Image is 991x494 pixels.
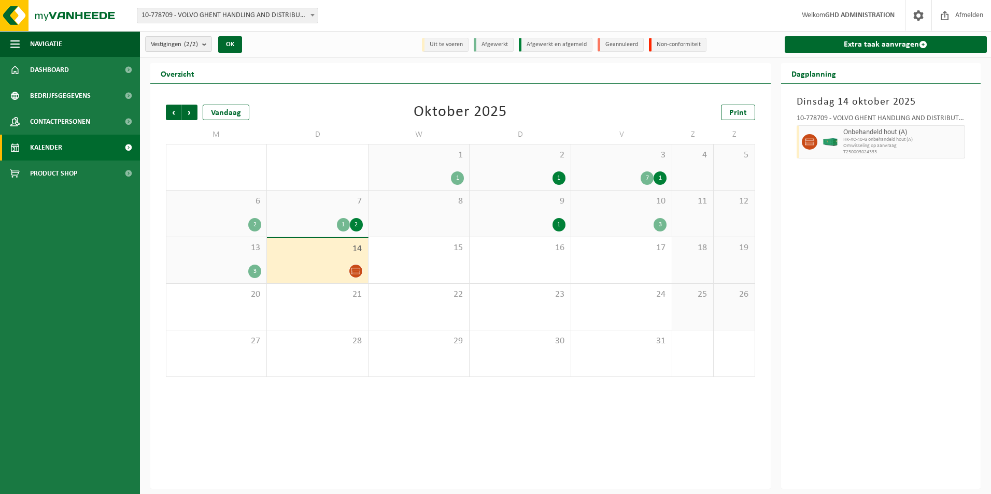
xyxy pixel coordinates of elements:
[719,150,749,161] span: 5
[30,161,77,186] span: Product Shop
[576,242,667,254] span: 17
[151,37,198,52] span: Vestigingen
[598,38,644,52] li: Geannuleerd
[519,38,592,52] li: Afgewerkt en afgemeld
[470,125,571,144] td: D
[843,128,962,137] span: Onbehandeld hout (A)
[272,336,362,347] span: 28
[677,289,708,300] span: 25
[184,41,198,48] count: (2/2)
[30,31,62,57] span: Navigatie
[721,105,755,120] a: Print
[172,196,261,207] span: 6
[576,336,667,347] span: 31
[677,150,708,161] span: 4
[374,242,464,254] span: 15
[823,138,838,146] img: HK-XC-40-GN-00
[218,36,242,53] button: OK
[182,105,197,120] span: Volgende
[30,57,69,83] span: Dashboard
[172,336,261,347] span: 27
[137,8,318,23] span: 10-778709 - VOLVO GHENT HANDLING AND DISTRIBUTION - DESTELDONK
[272,243,362,255] span: 14
[172,242,261,254] span: 13
[843,137,962,143] span: HK-XC-40-G onbehandeld hout (A)
[475,242,565,254] span: 16
[475,196,565,207] span: 9
[677,196,708,207] span: 11
[719,196,749,207] span: 12
[374,336,464,347] span: 29
[649,38,706,52] li: Non-conformiteit
[337,218,350,231] div: 1
[654,218,667,231] div: 3
[272,196,362,207] span: 7
[825,11,895,19] strong: GHD ADMINISTRATION
[30,83,91,109] span: Bedrijfsgegevens
[451,171,464,185] div: 1
[203,105,249,120] div: Vandaag
[576,289,667,300] span: 24
[30,135,62,161] span: Kalender
[172,289,261,300] span: 20
[714,125,755,144] td: Z
[797,94,966,110] h3: Dinsdag 14 oktober 2025
[672,125,714,144] td: Z
[248,265,261,278] div: 3
[475,289,565,300] span: 23
[374,150,464,161] span: 1
[553,171,565,185] div: 1
[553,218,565,231] div: 1
[166,125,267,144] td: M
[781,63,846,83] h2: Dagplanning
[654,171,667,185] div: 1
[571,125,672,144] td: V
[576,150,667,161] span: 3
[248,218,261,231] div: 2
[475,336,565,347] span: 30
[641,171,654,185] div: 7
[729,109,747,117] span: Print
[576,196,667,207] span: 10
[374,196,464,207] span: 8
[422,38,469,52] li: Uit te voeren
[843,143,962,149] span: Omwisseling op aanvraag
[267,125,368,144] td: D
[719,242,749,254] span: 19
[414,105,507,120] div: Oktober 2025
[475,150,565,161] span: 2
[719,289,749,300] span: 26
[150,63,205,83] h2: Overzicht
[369,125,470,144] td: W
[30,109,90,135] span: Contactpersonen
[145,36,212,52] button: Vestigingen(2/2)
[677,242,708,254] span: 18
[166,105,181,120] span: Vorige
[350,218,363,231] div: 2
[374,289,464,300] span: 22
[272,289,362,300] span: 21
[797,115,966,125] div: 10-778709 - VOLVO GHENT HANDLING AND DISTRIBUTION - DESTELDONK
[474,38,514,52] li: Afgewerkt
[785,36,987,53] a: Extra taak aanvragen
[843,149,962,155] span: T250003024333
